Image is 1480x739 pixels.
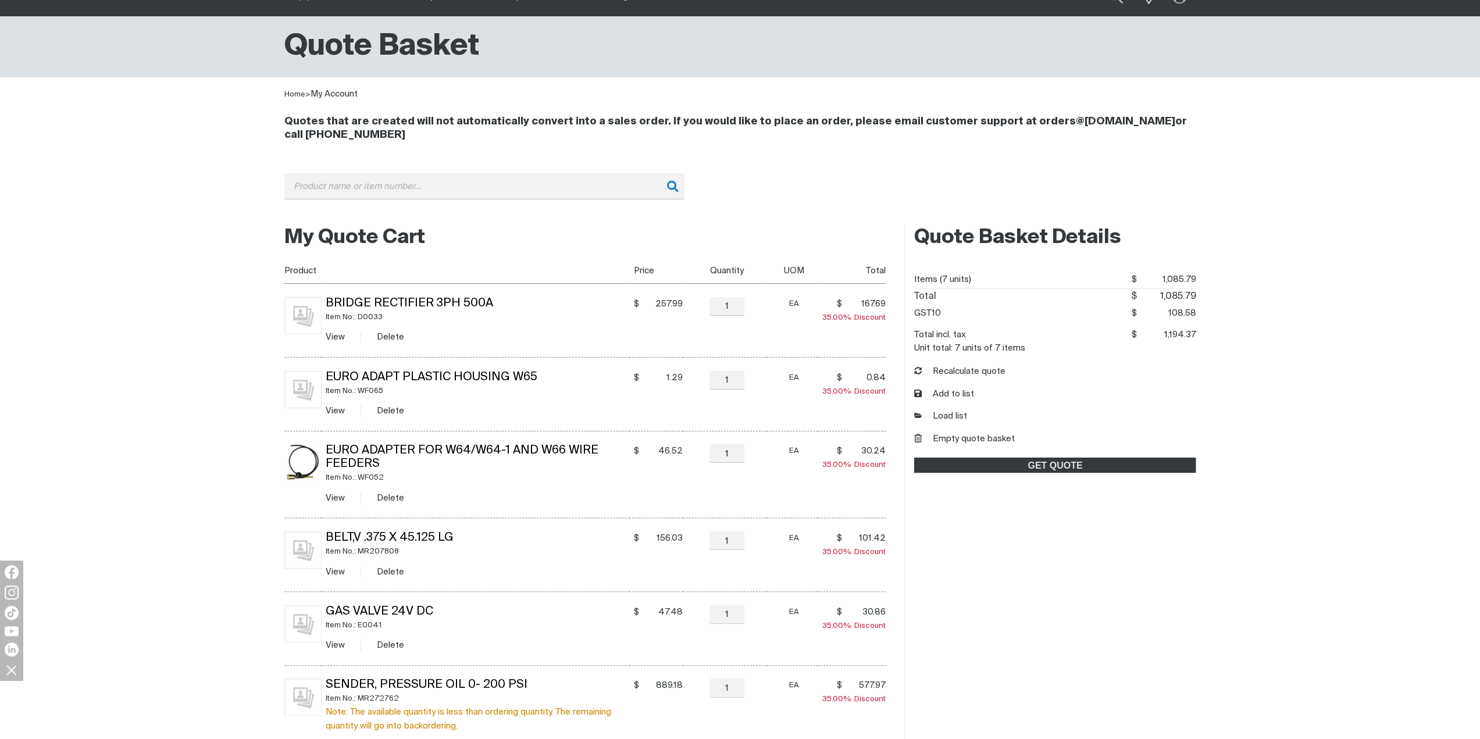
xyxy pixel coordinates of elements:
[633,533,639,544] span: $
[836,445,841,457] span: $
[822,695,886,703] span: Discount
[914,458,1196,473] a: GET QUOTE
[284,173,1196,217] div: Product or group for quick order
[326,406,345,415] a: View Euro Adapt Plastic Housing W65
[836,606,841,618] span: $
[642,372,683,384] span: 1.29
[845,445,886,457] span: 30.24
[326,606,433,617] a: Gas Valve 24V DC
[914,271,971,288] dt: Items (7 units)
[5,642,19,656] img: LinkedIn
[1131,292,1137,301] span: $
[642,298,683,310] span: 257.99
[1132,309,1137,317] span: $
[845,372,886,384] span: 0.84
[822,461,854,469] span: 35.00%
[771,531,818,545] div: EA
[284,679,322,716] img: No image for this product
[284,225,886,251] h2: My Quote Cart
[326,372,537,383] a: Euro Adapt Plastic Housing W65
[822,548,854,556] span: 35.00%
[845,606,886,618] span: 30.86
[914,388,974,401] button: Add to list
[845,533,886,544] span: 101.42
[1132,275,1137,284] span: $
[914,344,1025,352] dt: Unit total: 7 units of 7 items
[822,695,854,703] span: 35.00%
[642,680,683,691] span: 889.18
[914,433,1015,446] button: Empty quote basket
[326,310,629,324] div: Item No.: D0033
[771,679,818,692] div: EA
[836,680,841,691] span: $
[326,333,345,341] a: View Bridge Rectifier 3PH 500A
[326,298,493,309] a: Bridge Rectifier 3PH 500A
[642,606,683,618] span: 47.48
[311,90,358,98] a: My Account
[326,384,629,398] div: Item No.: WF065
[771,605,818,619] div: EA
[633,372,639,384] span: $
[326,471,629,484] div: Item No.: WF052
[326,532,454,544] a: Belt,V .375 X 45.125 LG
[822,622,886,630] span: Discount
[377,330,404,344] button: Delete Bridge Rectifier 3PH 500A
[1132,330,1137,339] span: $
[766,258,818,284] th: UOM
[326,679,527,691] a: Sender, Pressure Oil 0- 200 PSI
[914,410,967,423] a: Load list
[377,491,404,505] button: Delete Euro Adapter for W64/W64-1 and W66 Wire Feeders
[771,297,818,310] div: EA
[284,371,322,408] img: No image for this product
[822,314,886,322] span: Discount
[818,258,886,284] th: Total
[5,565,19,579] img: Facebook
[326,567,345,576] a: View Belt,V .375 X 45.125 LG
[5,626,19,636] img: YouTube
[642,533,683,544] span: 156.03
[771,371,818,384] div: EA
[326,641,345,649] a: View Gas Valve 24V DC
[284,531,322,569] img: No image for this product
[822,314,854,322] span: 35.00%
[822,622,854,630] span: 35.00%
[326,705,629,732] div: Note: The available quantity is less than ordering quantity. The remaining quantity will go into ...
[284,297,322,334] img: No image for this product
[845,680,886,691] span: 577.97
[822,388,854,395] span: 35.00%
[629,258,683,284] th: Price
[914,225,1196,251] h2: Quote Basket Details
[377,565,404,579] button: Delete Belt,V .375 X 45.125 LG
[914,305,941,322] dt: GST10
[633,680,639,691] span: $
[5,586,19,599] img: Instagram
[633,298,639,310] span: $
[326,619,629,632] div: Item No.: E0041
[326,545,629,558] div: Item No.: MR207808
[1137,289,1196,305] span: 1,085.79
[326,494,345,502] a: View Euro Adapter for W64/W64-1 and W66 Wire Feeders
[284,91,305,98] a: Home
[284,444,321,481] img: Euro Adapter for W64/W64-1 and W66 Wire Feeders
[642,445,683,457] span: 46.52
[914,289,936,305] dt: Total
[2,660,22,680] img: hide socials
[1137,326,1196,344] span: 1,194.37
[284,258,629,284] th: Product
[1076,116,1175,127] a: @[DOMAIN_NAME]
[836,533,841,544] span: $
[326,445,598,470] a: Euro Adapter for W64/W64-1 and W66 Wire Feeders
[683,258,766,284] th: Quantity
[1137,305,1196,322] span: 108.58
[822,388,886,395] span: Discount
[305,91,311,98] span: >
[5,606,19,620] img: TikTok
[377,404,404,417] button: Delete Euro Adapt Plastic Housing W65
[284,115,1196,142] h4: Quotes that are created will not automatically convert into a sales order. If you would like to p...
[326,692,629,705] div: Item No.: MR272762
[1137,271,1196,288] span: 1,085.79
[633,606,639,618] span: $
[284,605,322,642] img: No image for this product
[914,365,1005,379] button: Recalculate quote
[822,548,886,556] span: Discount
